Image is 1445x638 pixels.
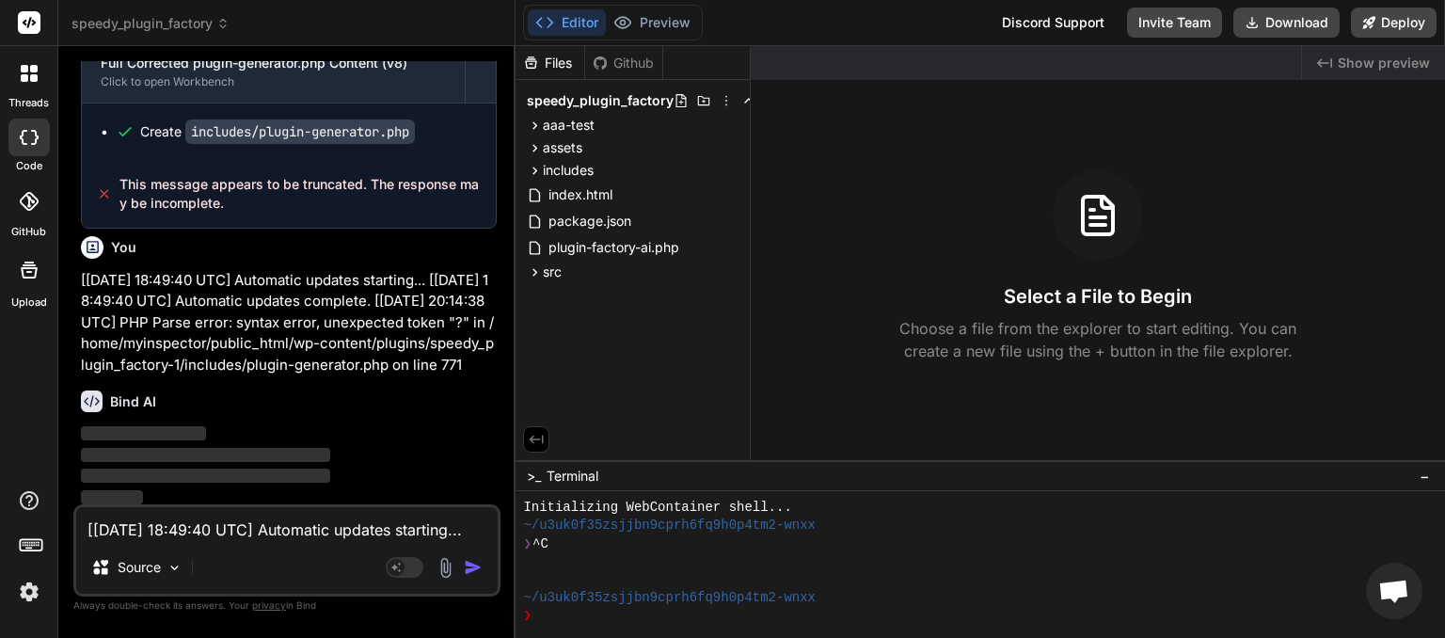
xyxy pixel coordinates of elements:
[167,560,183,576] img: Pick Models
[81,490,143,504] span: ‌
[1338,54,1430,72] span: Show preview
[435,557,456,579] img: attachment
[523,589,816,607] span: ~/u3uk0f35zsjjbn9cprh6fq9h0p4tm2-wnxx
[101,74,446,89] div: Click to open Workbench
[101,54,446,72] div: Full Corrected plugin-generator.php Content (v8)
[16,158,42,174] label: code
[523,517,816,534] span: ~/u3uk0f35zsjjbn9cprh6fq9h0p4tm2-wnxx
[547,236,681,259] span: plugin-factory-ai.php
[81,270,497,376] p: [[DATE] 18:49:40 UTC] Automatic updates starting... [[DATE] 18:49:40 UTC] Automatic updates compl...
[11,295,47,311] label: Upload
[991,8,1116,38] div: Discord Support
[252,599,286,611] span: privacy
[528,9,606,36] button: Editor
[119,175,482,213] span: This message appears to be truncated. The response may be incomplete.
[140,122,415,141] div: Create
[1420,467,1430,486] span: −
[464,558,483,577] img: icon
[13,576,45,608] img: settings
[185,120,415,144] code: includes/plugin-generator.php
[81,448,330,462] span: ‌
[1233,8,1340,38] button: Download
[1004,283,1192,310] h3: Select a File to Begin
[532,535,548,553] span: ^C
[1416,461,1434,491] button: −
[110,392,156,411] h6: Bind AI
[606,9,698,36] button: Preview
[11,224,46,240] label: GitHub
[543,116,595,135] span: aaa-test
[111,238,136,257] h6: You
[523,499,791,517] span: Initializing WebContainer shell...
[527,467,541,486] span: >_
[523,535,532,553] span: ❯
[81,469,330,483] span: ‌
[1351,8,1437,38] button: Deploy
[543,138,582,157] span: assets
[1127,8,1222,38] button: Invite Team
[543,263,562,281] span: src
[585,54,662,72] div: Github
[73,597,500,614] p: Always double-check its answers. Your in Bind
[547,183,614,206] span: index.html
[516,54,584,72] div: Files
[118,558,161,577] p: Source
[887,317,1309,362] p: Choose a file from the explorer to start editing. You can create a new file using the + button in...
[523,607,532,625] span: ❯
[71,14,230,33] span: speedy_plugin_factory
[82,40,465,103] button: Full Corrected plugin-generator.php Content (v8)Click to open Workbench
[8,95,49,111] label: threads
[1366,563,1422,619] div: Open chat
[527,91,674,110] span: speedy_plugin_factory
[543,161,594,180] span: includes
[547,210,633,232] span: package.json
[81,426,206,440] span: ‌
[547,467,598,486] span: Terminal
